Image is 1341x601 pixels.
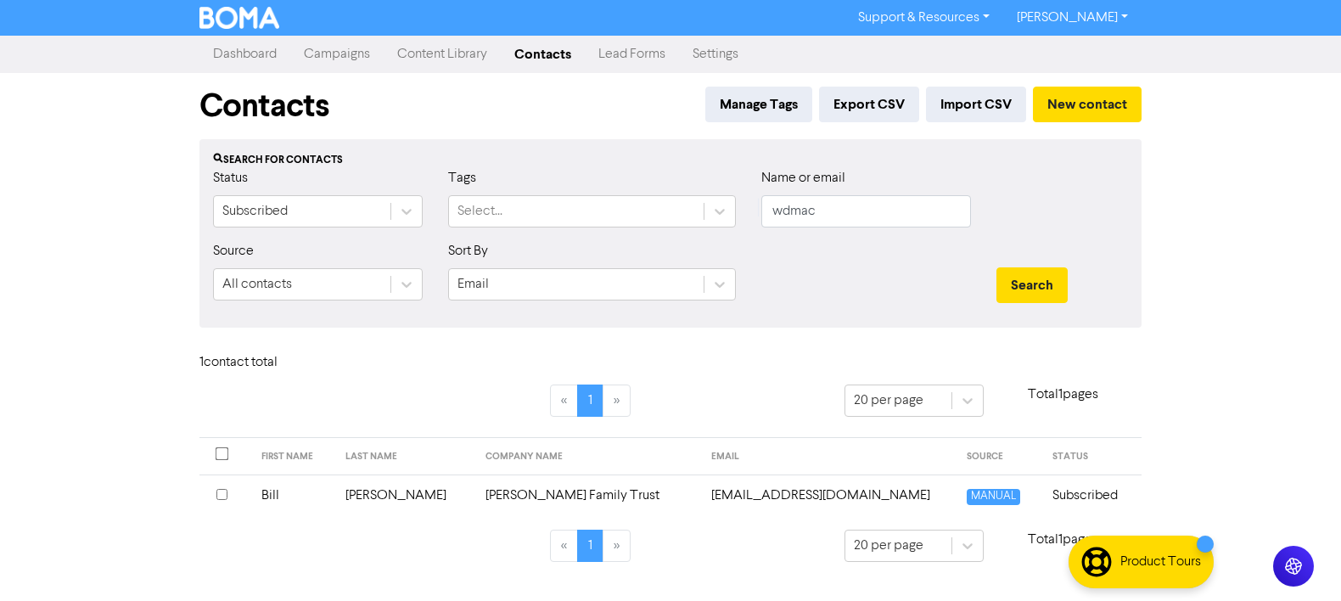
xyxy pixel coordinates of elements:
label: Source [213,241,254,261]
label: Status [213,168,248,188]
img: BOMA Logo [199,7,279,29]
label: Name or email [761,168,845,188]
p: Total 1 pages [984,385,1142,405]
th: STATUS [1042,438,1142,475]
button: New contact [1033,87,1142,122]
th: SOURCE [957,438,1042,475]
th: EMAIL [701,438,957,475]
div: All contacts [222,274,292,295]
label: Tags [448,168,476,188]
div: Search for contacts [213,153,1128,168]
span: MANUAL [967,489,1020,505]
label: Sort By [448,241,488,261]
h1: Contacts [199,87,329,126]
th: FIRST NAME [251,438,334,475]
td: [PERSON_NAME] [335,475,476,516]
a: Content Library [384,37,501,71]
iframe: Chat Widget [1256,520,1341,601]
button: Search [996,267,1068,303]
div: Subscribed [222,201,288,222]
button: Export CSV [819,87,919,122]
a: Page 1 is your current page [577,530,603,562]
a: Page 1 is your current page [577,385,603,417]
div: 20 per page [854,536,923,556]
a: Contacts [501,37,585,71]
a: [PERSON_NAME] [1003,4,1142,31]
a: Settings [679,37,752,71]
p: Total 1 pages [984,530,1142,550]
div: Email [457,274,489,295]
div: Select... [457,201,502,222]
a: Lead Forms [585,37,679,71]
a: Campaigns [290,37,384,71]
td: Bill [251,475,334,516]
a: Dashboard [199,37,290,71]
h6: 1 contact total [199,355,335,371]
th: COMPANY NAME [475,438,700,475]
td: Subscribed [1042,475,1142,516]
a: Support & Resources [844,4,1003,31]
div: 20 per page [854,390,923,411]
th: LAST NAME [335,438,476,475]
button: Manage Tags [705,87,812,122]
td: wdmacdo50@gmail.com [701,475,957,516]
button: Import CSV [926,87,1026,122]
td: [PERSON_NAME] Family Trust [475,475,700,516]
